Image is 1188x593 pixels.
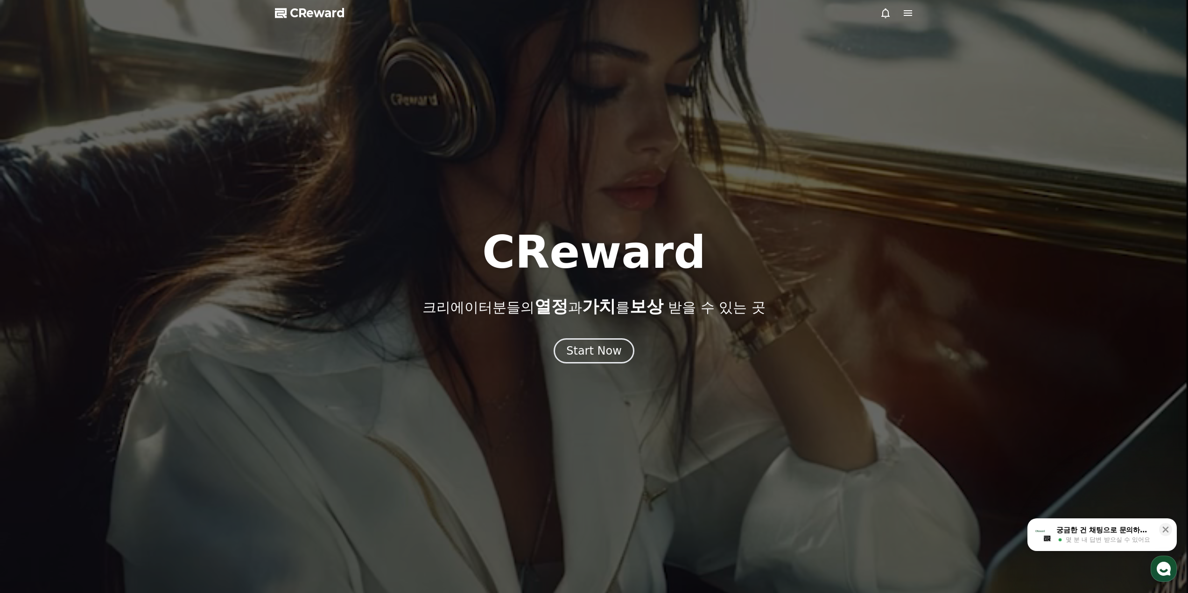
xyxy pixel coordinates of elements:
[554,338,634,363] button: Start Now
[290,6,345,21] span: CReward
[534,297,568,316] span: 열정
[275,6,345,21] a: CReward
[582,297,616,316] span: 가치
[482,230,706,275] h1: CReward
[566,343,622,358] div: Start Now
[422,297,765,316] p: 크리에이터분들의 과 를 받을 수 있는 곳
[630,297,663,316] span: 보상
[554,348,634,356] a: Start Now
